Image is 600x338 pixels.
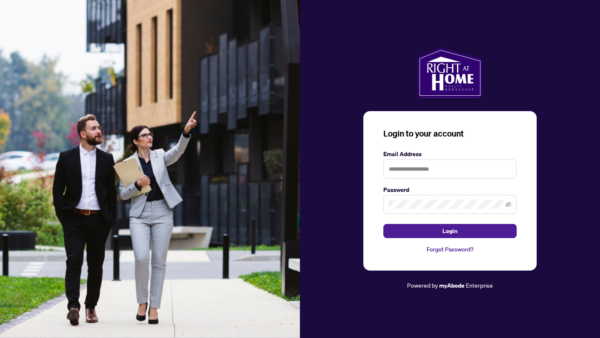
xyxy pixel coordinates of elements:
a: Forgot Password? [383,245,517,254]
span: eye-invisible [505,201,511,207]
label: Password [383,185,517,194]
span: Login [442,224,457,238]
h3: Login to your account [383,128,517,139]
span: Enterprise [466,281,493,289]
a: myAbode [439,281,465,290]
label: Email Address [383,149,517,159]
span: Powered by [407,281,438,289]
button: Login [383,224,517,238]
img: ma-logo [417,48,482,98]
